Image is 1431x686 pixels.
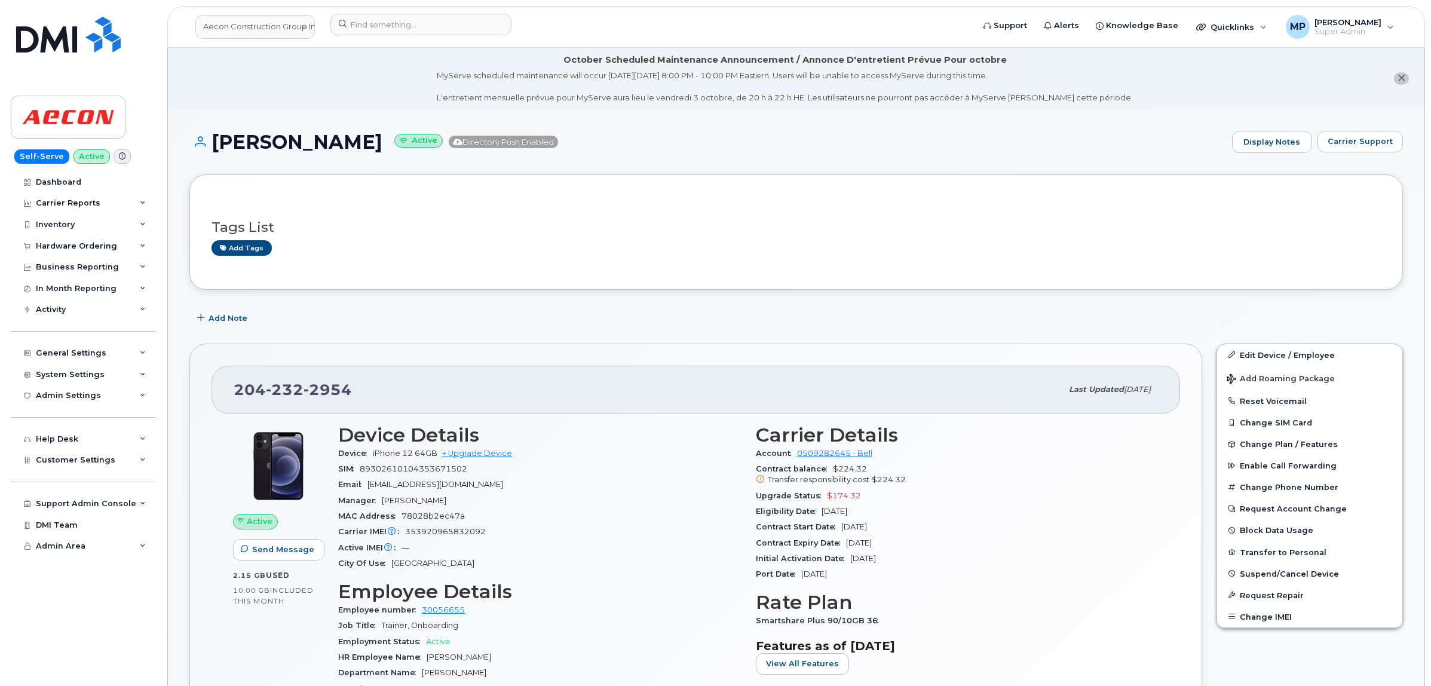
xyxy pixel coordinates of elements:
[1217,519,1402,541] button: Block Data Usage
[338,637,426,646] span: Employment Status
[1217,344,1402,366] a: Edit Device / Employee
[189,308,258,329] button: Add Note
[338,424,741,446] h3: Device Details
[338,480,367,489] span: Email
[338,449,373,458] span: Device
[338,653,427,661] span: HR Employee Name
[756,592,1159,613] h3: Rate Plan
[756,507,822,516] span: Eligibility Date
[1217,606,1402,627] button: Change IMEI
[394,134,443,148] small: Active
[360,464,467,473] span: 89302610104353671502
[1217,541,1402,563] button: Transfer to Personal
[822,507,847,516] span: [DATE]
[766,658,839,669] span: View All Features
[338,512,402,520] span: MAC Address
[756,616,884,625] span: Smartshare Plus 90/10GB 36
[422,668,486,677] span: [PERSON_NAME]
[850,554,876,563] span: [DATE]
[212,220,1381,235] h3: Tags List
[233,571,266,580] span: 2.15 GB
[243,430,314,502] img: iPhone_12.jpg
[1217,366,1402,390] button: Add Roaming Package
[1217,455,1402,476] button: Enable Call Forwarding
[1217,584,1402,606] button: Request Repair
[247,516,272,527] span: Active
[266,571,290,580] span: used
[391,559,474,568] span: [GEOGRAPHIC_DATA]
[1069,385,1124,394] span: Last updated
[338,496,382,505] span: Manager
[846,538,872,547] span: [DATE]
[373,449,437,458] span: iPhone 12 64GB
[338,527,405,536] span: Carrier IMEI
[212,240,272,255] a: Add tags
[338,543,402,552] span: Active IMEI
[233,586,314,605] span: included this month
[1227,374,1335,385] span: Add Roaming Package
[756,554,850,563] span: Initial Activation Date
[449,136,558,148] span: Directory Push Enabled
[1217,563,1402,584] button: Suspend/Cancel Device
[338,621,381,630] span: Job Title
[266,381,304,399] span: 232
[768,475,869,484] span: Transfer responsibility cost
[1217,412,1402,433] button: Change SIM Card
[756,639,1159,653] h3: Features as of [DATE]
[756,424,1159,446] h3: Carrier Details
[1240,569,1339,578] span: Suspend/Cancel Device
[1328,136,1393,147] span: Carrier Support
[382,496,446,505] span: [PERSON_NAME]
[367,480,503,489] span: [EMAIL_ADDRESS][DOMAIN_NAME]
[338,581,741,602] h3: Employee Details
[252,544,314,555] span: Send Message
[402,543,409,552] span: —
[1217,390,1402,412] button: Reset Voicemail
[1217,433,1402,455] button: Change Plan / Features
[1240,440,1338,449] span: Change Plan / Features
[402,512,465,520] span: 78028b2ec47a
[304,381,352,399] span: 2954
[1217,498,1402,519] button: Request Account Change
[756,491,827,500] span: Upgrade Status
[234,381,352,399] span: 204
[189,131,1226,152] h1: [PERSON_NAME]
[841,522,867,531] span: [DATE]
[233,539,324,561] button: Send Message
[1232,131,1312,154] a: Display Notes
[756,538,846,547] span: Contract Expiry Date
[381,621,458,630] span: Trainer, Onboarding
[442,449,512,458] a: + Upgrade Device
[756,464,1159,486] span: $224.32
[233,586,270,595] span: 10.00 GB
[1317,131,1403,152] button: Carrier Support
[338,559,391,568] span: City Of Use
[405,527,486,536] span: 353920965832092
[756,464,833,473] span: Contract balance
[1217,476,1402,498] button: Change Phone Number
[422,605,465,614] a: 30056655
[437,70,1133,103] div: MyServe scheduled maintenance will occur [DATE][DATE] 8:00 PM - 10:00 PM Eastern. Users will be u...
[872,475,906,484] span: $224.32
[797,449,872,458] a: 0509282645 - Bell
[1394,72,1409,85] button: close notification
[1240,461,1337,470] span: Enable Call Forwarding
[756,653,849,675] button: View All Features
[756,449,797,458] span: Account
[338,464,360,473] span: SIM
[338,668,422,677] span: Department Name
[427,653,491,661] span: [PERSON_NAME]
[426,637,451,646] span: Active
[756,569,801,578] span: Port Date
[338,605,422,614] span: Employee number
[209,313,247,324] span: Add Note
[756,522,841,531] span: Contract Start Date
[801,569,827,578] span: [DATE]
[563,54,1007,66] div: October Scheduled Maintenance Announcement / Annonce D'entretient Prévue Pour octobre
[827,491,861,500] span: $174.32
[1124,385,1151,394] span: [DATE]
